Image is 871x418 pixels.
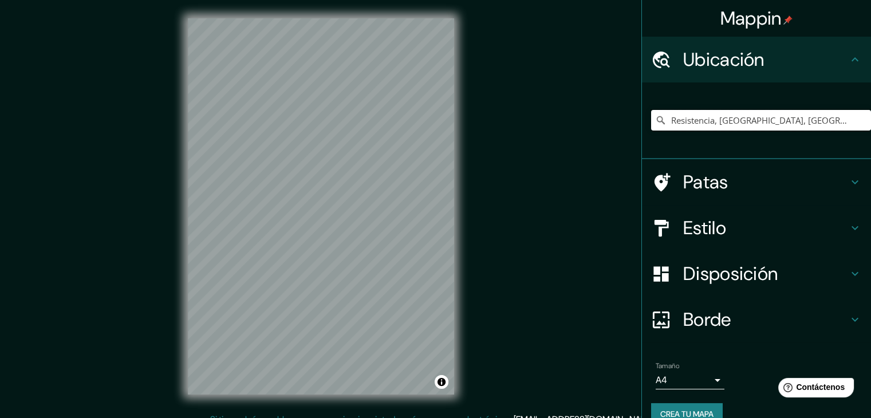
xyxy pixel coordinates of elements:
canvas: Mapa [188,18,454,395]
button: Activar o desactivar atribución [435,375,448,389]
font: Disposición [683,262,778,286]
iframe: Lanzador de widgets de ayuda [769,373,858,405]
font: Ubicación [683,48,764,72]
input: Elige tu ciudad o zona [651,110,871,131]
font: A4 [656,374,667,386]
div: Ubicación [642,37,871,82]
div: A4 [656,371,724,389]
div: Disposición [642,251,871,297]
img: pin-icon.png [783,15,793,25]
font: Estilo [683,216,726,240]
font: Borde [683,307,731,332]
font: Tamaño [656,361,679,370]
font: Mappin [720,6,782,30]
div: Patas [642,159,871,205]
div: Estilo [642,205,871,251]
font: Patas [683,170,728,194]
div: Borde [642,297,871,342]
